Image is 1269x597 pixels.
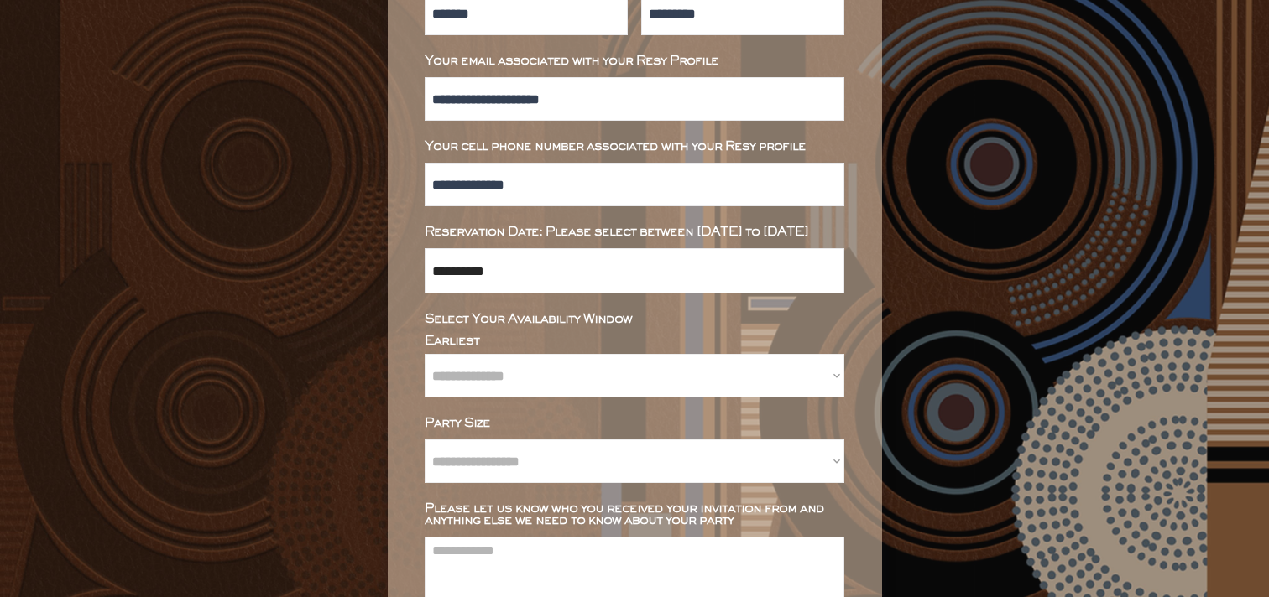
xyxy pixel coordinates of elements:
[425,418,844,429] div: Party Size
[425,141,844,153] div: Your cell phone number associated with your Resy profile
[425,335,844,347] div: Earliest
[425,226,844,238] div: Reservation Date: Please select between [DATE] to [DATE]
[425,55,844,67] div: Your email associated with your Resy Profile
[425,314,844,325] div: Select Your Availability Window
[425,503,844,527] div: Please let us know who you received your invitation from and anything else we need to know about ...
